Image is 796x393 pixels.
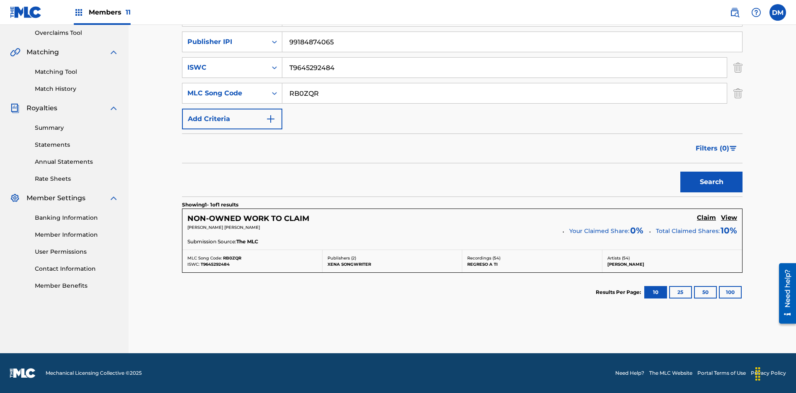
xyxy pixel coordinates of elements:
[187,255,222,261] span: MLC Song Code:
[10,47,20,57] img: Matching
[730,7,740,17] img: search
[328,261,457,267] p: XENA SONGWRITER
[182,6,743,196] form: Search Form
[187,63,262,73] div: ISWC
[35,68,119,76] a: Matching Tool
[35,247,119,256] a: User Permissions
[769,4,786,21] div: User Menu
[669,286,692,298] button: 25
[266,114,276,124] img: 9d2ae6d4665cec9f34b9.svg
[182,109,282,129] button: Add Criteria
[10,368,36,378] img: logo
[187,214,309,223] h5: NON-OWNED WORK TO CLAIM
[187,37,262,47] div: Publisher IPI
[773,260,796,328] iframe: Resource Center
[109,47,119,57] img: expand
[126,8,131,16] span: 11
[182,201,238,209] p: Showing 1 - 1 of 1 results
[187,238,236,245] span: Submission Source:
[721,224,737,237] span: 10 %
[733,83,743,104] img: Delete Criterion
[35,281,119,290] a: Member Benefits
[35,29,119,37] a: Overclaims Tool
[187,262,199,267] span: ISWC:
[46,369,142,377] span: Mechanical Licensing Collective © 2025
[35,175,119,183] a: Rate Sheets
[656,227,720,235] span: Total Claimed Shares:
[74,7,84,17] img: Top Rightsholders
[733,57,743,78] img: Delete Criterion
[35,158,119,166] a: Annual Statements
[755,353,796,393] iframe: Chat Widget
[697,214,716,222] h5: Claim
[236,238,258,245] span: The MLC
[10,103,20,113] img: Royalties
[691,138,743,159] button: Filters (0)
[109,193,119,203] img: expand
[467,261,597,267] p: REGRESO A TI
[10,193,20,203] img: Member Settings
[751,369,786,377] a: Privacy Policy
[721,214,737,222] h5: View
[89,7,131,17] span: Members
[27,103,57,113] span: Royalties
[748,4,764,21] div: Help
[35,124,119,132] a: Summary
[697,369,746,377] a: Portal Terms of Use
[35,264,119,273] a: Contact Information
[694,286,717,298] button: 50
[649,369,692,377] a: The MLC Website
[751,361,764,386] div: Drag
[726,4,743,21] a: Public Search
[109,103,119,113] img: expand
[27,47,59,57] span: Matching
[696,143,729,153] span: Filters ( 0 )
[607,255,738,261] p: Artists ( 54 )
[615,369,644,377] a: Need Help?
[201,262,230,267] span: T9645292484
[35,213,119,222] a: Banking Information
[719,286,742,298] button: 100
[223,255,241,261] span: RB0ZQR
[630,224,643,237] span: 0 %
[721,214,737,223] a: View
[607,261,738,267] p: [PERSON_NAME]
[27,193,85,203] span: Member Settings
[35,230,119,239] a: Member Information
[596,289,643,296] p: Results Per Page:
[35,85,119,93] a: Match History
[10,6,42,18] img: MLC Logo
[751,7,761,17] img: help
[467,255,597,261] p: Recordings ( 54 )
[569,227,629,235] span: Your Claimed Share:
[187,88,262,98] div: MLC Song Code
[328,255,457,261] p: Publishers ( 2 )
[644,286,667,298] button: 10
[730,146,737,151] img: filter
[187,225,260,230] span: [PERSON_NAME] [PERSON_NAME]
[680,172,743,192] button: Search
[35,141,119,149] a: Statements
